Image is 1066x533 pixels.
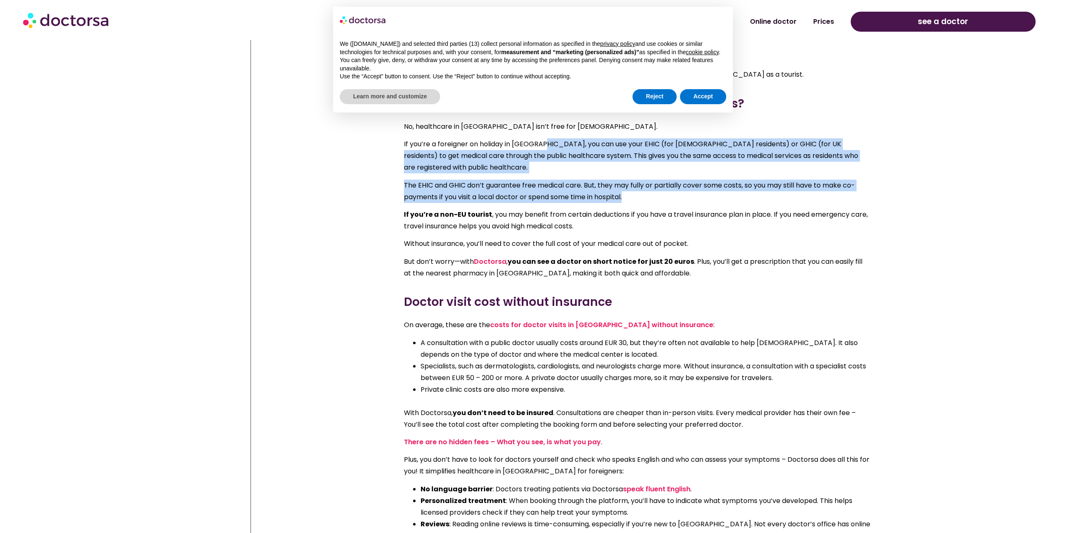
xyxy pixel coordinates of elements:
a: Doctorsa [474,257,506,266]
li: : When booking through the platform, you’ll have to indicate what symptoms you’ve developed. This... [421,495,870,518]
strong: No language barrier [421,484,493,494]
p: The EHIC and GHIC don’t guarantee free medical care. But, they may fully or partially cover some ... [404,180,870,203]
p: You can freely give, deny, or withdraw your consent at any time by accessing the preferences pane... [340,56,726,73]
p: . [404,436,870,448]
li: Private clinic costs are also more expensive. [421,384,870,407]
img: logo [340,13,386,27]
b: If you’re a non-EU tourist [404,210,492,219]
p: Use the “Accept” button to consent. Use the “Reject” button to continue without accepting. [340,73,726,81]
p: Plus, you don’t have to look for doctors yourself and check who speaks English and who can assess... [404,454,870,477]
h3: Doctor visit cost without insurance [404,293,870,311]
p: But don’t worry—with , . Plus, you’ll get a prescription that you can easily fill at the nearest ... [404,256,870,279]
button: Learn more and customize [340,89,440,104]
a: There are no hidden fees – What you see, is what you pay [404,437,601,447]
strong: Personalized treatment [421,496,506,505]
a: speak fluent English [623,484,690,494]
a: see a doctor [851,12,1036,32]
a: costs for doctor visits in [GEOGRAPHIC_DATA] without insurance [490,320,713,330]
p: With Doctorsa, . Consultations are cheaper than in-person visits. Every medical provider has thei... [404,407,870,430]
strong: Reviews [421,519,449,529]
li: : Doctors treating patients via Doctorsa . [421,483,870,495]
p: Without insurance, you’ll need to cover the full cost of your medical care out of pocket. [404,238,870,250]
span: see a doctor [918,15,968,28]
p: , you may benefit from certain deductions if you have a travel insurance plan in place. If you ne... [404,209,870,232]
a: privacy policy [600,40,635,47]
button: Reject [633,89,677,104]
button: Accept [680,89,726,104]
strong: measurement and “marketing (personalized ads)” [501,49,639,55]
p: If you’re a foreigner on holiday in [GEOGRAPHIC_DATA], you can use your EHIC (for [DEMOGRAPHIC_DA... [404,138,870,173]
li: Specialists, such as dermatologists, cardiologists, and neurologists charge more. Without insuran... [421,360,870,384]
strong: you don’t need to be insured [453,408,553,418]
p: No, healthcare in [GEOGRAPHIC_DATA] isn’t free for [DEMOGRAPHIC_DATA]. [404,121,870,133]
nav: Menu [270,12,842,31]
p: On average, these are the : [404,319,870,331]
a: Prices [805,12,842,31]
p: We ([DOMAIN_NAME]) and selected third parties (13) collect personal information as specified in t... [340,40,726,56]
b: you can see a doctor on short notice for just 20 euros [508,257,694,266]
li: A consultation with a public doctor usually costs around EUR 30, but they’re often not available ... [421,337,870,360]
a: Online doctor [742,12,805,31]
a: cookie policy [686,49,719,55]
